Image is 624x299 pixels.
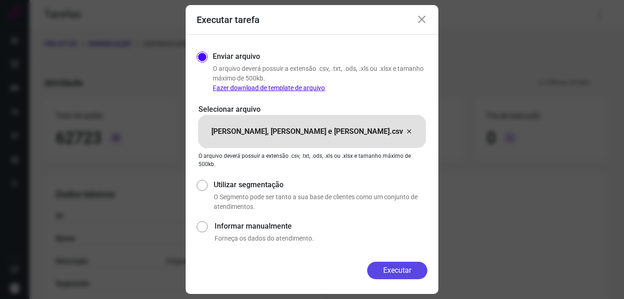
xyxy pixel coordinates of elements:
label: Informar manualmente [215,221,427,232]
p: O Segmento pode ser tanto a sua base de clientes como um conjunto de atendimentos. [214,192,427,212]
p: Forneça os dados do atendimento. [215,234,427,243]
button: Executar [367,262,427,279]
p: [PERSON_NAME], [PERSON_NAME] e [PERSON_NAME].csv [211,126,403,137]
p: Selecionar arquivo [199,104,425,115]
label: Utilizar segmentação [214,179,427,190]
p: O arquivo deverá possuir a extensão .csv, .txt, .ods, .xls ou .xlsx e tamanho máximo de 500kb. [213,64,427,93]
h3: Executar tarefa [197,14,260,25]
a: Fazer download de template de arquivo [213,84,325,92]
p: O arquivo deverá possuir a extensão .csv, .txt, .ods, .xls ou .xlsx e tamanho máximo de 500kb. [199,152,425,168]
label: Enviar arquivo [213,51,260,62]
